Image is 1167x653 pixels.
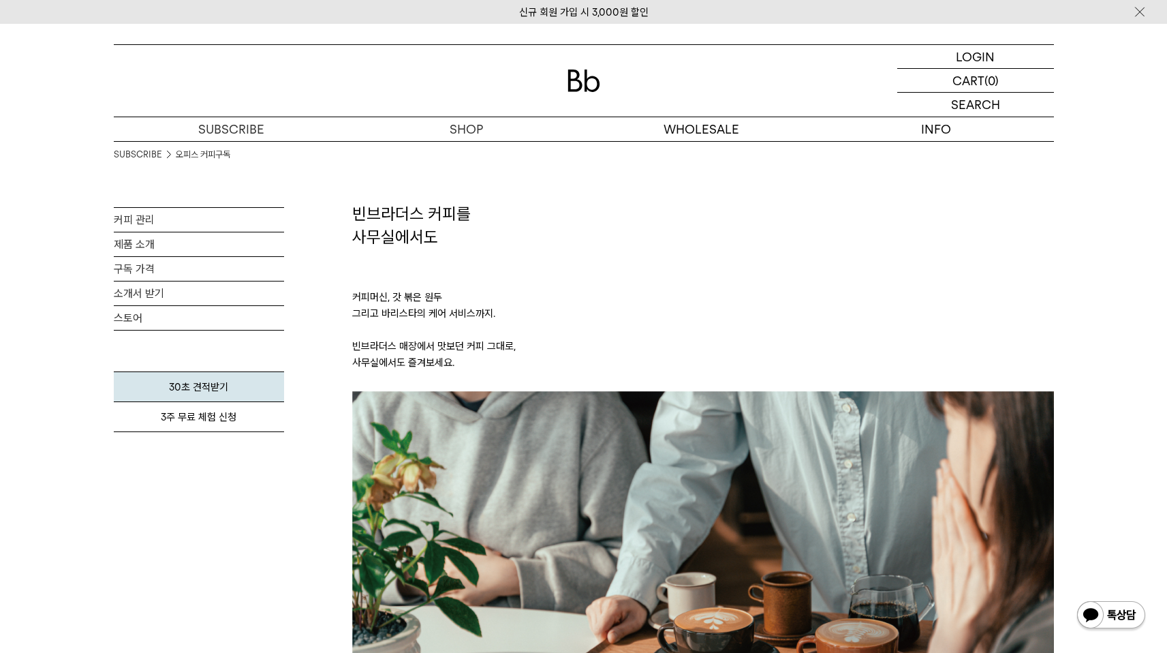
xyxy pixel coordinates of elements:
[567,70,600,92] img: 로고
[114,282,284,305] a: 소개서 받기
[819,117,1054,141] p: INFO
[114,148,162,162] a: SUBSCRIBE
[114,117,349,141] a: SUBSCRIBE
[951,93,1000,117] p: SEARCH
[984,69,999,92] p: (0)
[114,402,284,432] a: 3주 무료 체험 신청
[352,202,1054,248] h2: 빈브라더스 커피를 사무실에서도
[349,117,584,141] a: SHOP
[897,45,1054,69] a: LOGIN
[584,117,819,141] p: WHOLESALE
[519,6,649,18] a: 신규 회원 가입 시 3,000원 할인
[114,232,284,256] a: 제품 소개
[352,248,1054,391] p: 커피머신, 갓 볶은 원두 그리고 바리스타의 케어 서비스까지. 빈브라더스 매장에서 맛보던 커피 그대로, 사무실에서도 즐겨보세요.
[1076,600,1147,633] img: 카카오톡 채널 1:1 채팅 버튼
[176,148,230,162] a: 오피스 커피구독
[114,306,284,330] a: 스토어
[952,69,984,92] p: CART
[114,371,284,402] a: 30초 견적받기
[114,208,284,232] a: 커피 관리
[897,69,1054,93] a: CART (0)
[956,45,995,68] p: LOGIN
[114,257,284,281] a: 구독 가격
